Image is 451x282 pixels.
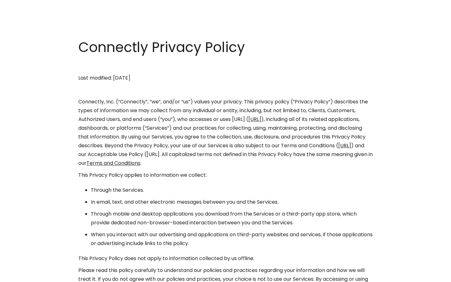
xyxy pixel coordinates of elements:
[78,97,373,168] p: Connectly, Inc. (“Connectly”, “we”, and/or “us”) values your privacy. This privacy policy (“Priva...
[91,198,373,206] li: In email, text, and other electronic messages between you and the Services.
[91,210,373,227] li: Through mobile and desktop applications you download from the Services or a third-party app store...
[78,38,373,57] h1: Connectly Privacy Policy
[86,159,140,167] a: Terms and Conditions
[78,86,373,94] p: ‍
[91,230,373,248] li: When you interact with our advertising and applications on third-party websites and services, if ...
[338,142,351,149] a: [URL]
[78,171,373,180] p: This Privacy Policy applies to information we collect:
[78,254,373,263] p: This Privacy Policy does not apply to information collected by us offline.
[78,74,373,82] p: Last modified: [DATE]
[78,62,373,70] p: ‍
[248,116,261,123] a: [URL]
[91,186,373,195] li: Through the Services.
